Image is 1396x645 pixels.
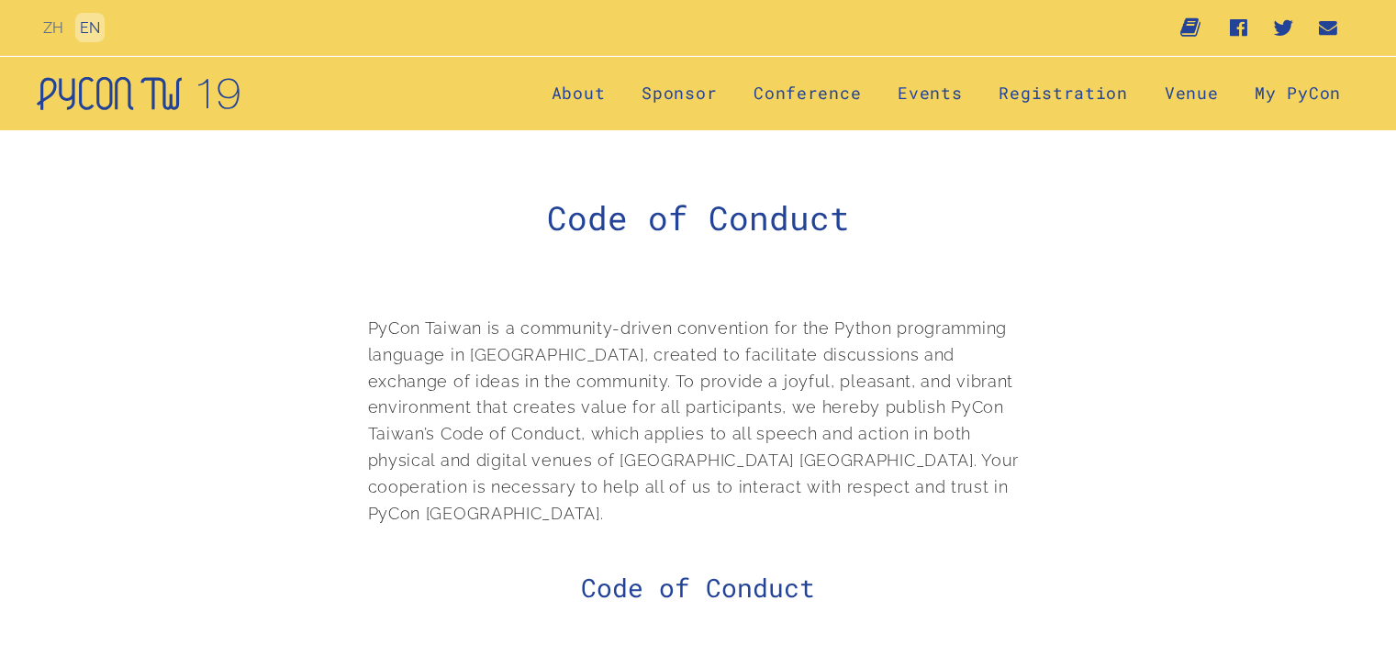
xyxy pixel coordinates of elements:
a: ZH [43,19,63,37]
a: Venue [1165,75,1219,112]
label: Events [898,75,962,112]
h2: Code of Conduct [368,571,1029,605]
button: ZH [39,13,68,42]
p: PyCon Taiwan is a community-driven convention for the Python programming language in [GEOGRAPHIC_... [368,316,1029,527]
label: Conference [754,75,861,112]
label: Registration [999,75,1127,112]
button: EN [75,13,105,42]
a: My PyCon [1255,75,1341,112]
a: About [552,75,606,112]
a: Sponsor [642,75,717,112]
